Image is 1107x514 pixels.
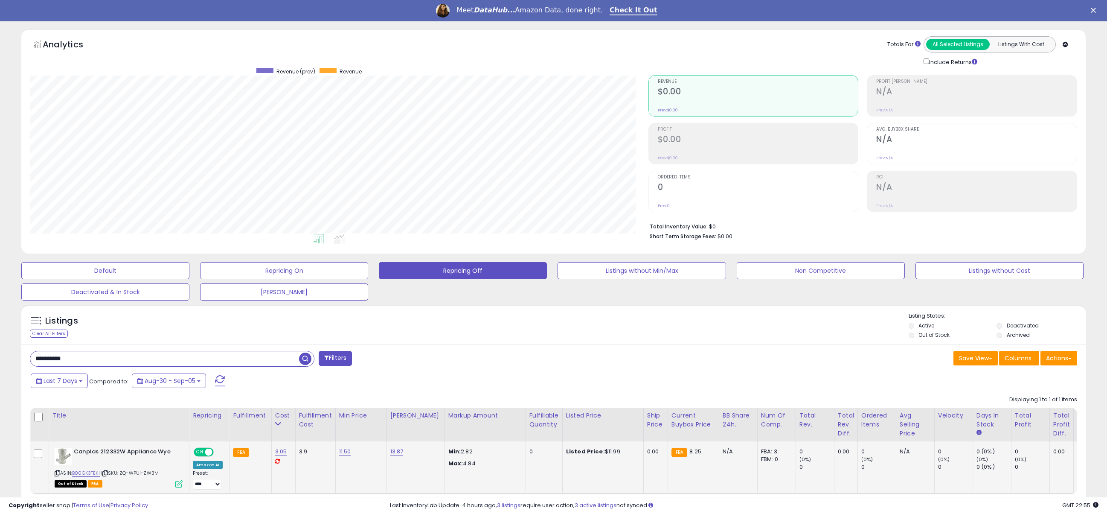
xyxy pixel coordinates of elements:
[110,501,148,509] a: Privacy Policy
[799,411,831,429] div: Total Rev.
[1015,456,1027,463] small: (0%)
[339,447,351,456] a: 11.50
[1005,354,1031,362] span: Columns
[658,127,858,132] span: Profit
[761,411,792,429] div: Num of Comp.
[658,87,858,98] h2: $0.00
[193,470,223,490] div: Preset:
[876,127,1077,132] span: Avg. Buybox Share
[339,411,383,420] div: Min Price
[193,411,226,420] div: Repricing
[1009,396,1077,404] div: Displaying 1 to 1 of 1 items
[31,374,88,388] button: Last 7 Days
[658,79,858,84] span: Revenue
[999,351,1039,365] button: Columns
[1062,501,1098,509] span: 2025-09-13 22:55 GMT
[1015,463,1049,471] div: 0
[658,175,858,180] span: Ordered Items
[379,262,547,279] button: Repricing Off
[74,448,177,458] b: Canplas 212332W Appliance Wye
[989,39,1053,50] button: Listings With Cost
[861,463,896,471] div: 0
[926,39,990,50] button: All Selected Listings
[671,448,687,457] small: FBA
[799,448,834,456] div: 0
[275,447,287,456] a: 3.05
[876,182,1077,194] h2: N/A
[658,182,858,194] h2: 0
[876,108,893,113] small: Prev: N/A
[44,377,77,385] span: Last 7 Days
[89,377,128,385] span: Compared to:
[566,411,640,420] div: Listed Price
[474,6,515,14] i: DataHub...
[761,448,789,456] div: FBA: 3
[976,448,1011,456] div: 0 (0%)
[200,262,368,279] button: Repricing On
[861,456,873,463] small: (0%)
[650,233,716,240] b: Short Term Storage Fees:
[917,57,988,67] div: Include Returns
[658,155,678,161] small: Prev: $0.00
[976,463,1011,471] div: 0 (0%)
[1053,411,1070,438] div: Total Profit Diff.
[799,463,834,471] div: 0
[145,377,195,385] span: Aug-30 - Sep-05
[340,68,362,75] span: Revenue
[838,448,851,456] div: 0.00
[55,448,183,487] div: ASIN:
[650,223,708,230] b: Total Inventory Value:
[658,108,678,113] small: Prev: $0.00
[610,6,657,15] a: Check It Out
[909,312,1086,320] p: Listing States:
[30,330,68,338] div: Clear All Filters
[876,79,1077,84] span: Profit [PERSON_NAME]
[838,411,854,438] div: Total Rev. Diff.
[689,447,701,456] span: 8.25
[233,411,267,420] div: Fulfillment
[650,221,1071,231] li: $0
[212,449,226,456] span: OFF
[9,502,148,510] div: seller snap | |
[566,448,637,456] div: $11.99
[319,351,352,366] button: Filters
[876,203,893,208] small: Prev: N/A
[52,411,186,420] div: Title
[101,470,159,476] span: | SKU: ZQ-WPUI-ZW3M
[647,411,664,429] div: Ship Price
[88,480,102,488] span: FBA
[723,448,751,456] div: N/A
[887,41,921,49] div: Totals For
[72,470,100,477] a: B00GK3TEKI
[976,429,982,437] small: Days In Stock.
[799,456,811,463] small: (0%)
[55,480,87,488] span: All listings that are currently out of stock and unavailable for purchase on Amazon
[938,411,969,420] div: Velocity
[953,351,998,365] button: Save View
[436,4,450,18] img: Profile image for Georgie
[976,411,1008,429] div: Days In Stock
[45,315,78,327] h5: Listings
[861,411,892,429] div: Ordered Items
[876,87,1077,98] h2: N/A
[448,459,463,467] strong: Max:
[448,448,519,456] p: 2.82
[1007,322,1039,329] label: Deactivated
[761,456,789,463] div: FBM: 0
[43,38,100,53] h5: Analytics
[976,456,988,463] small: (0%)
[529,448,556,456] div: 0
[1007,331,1030,339] label: Archived
[195,449,205,456] span: ON
[497,501,520,509] a: 3 listings
[21,283,189,301] button: Deactivated & In Stock
[1015,448,1049,456] div: 0
[55,448,72,465] img: 31Ou6QDlWfL._SL40_.jpg
[900,411,931,438] div: Avg Selling Price
[1015,411,1046,429] div: Total Profit
[671,411,715,429] div: Current Buybox Price
[200,283,368,301] button: [PERSON_NAME]
[938,463,973,471] div: 0
[915,262,1084,279] button: Listings without Cost
[876,155,893,161] small: Prev: N/A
